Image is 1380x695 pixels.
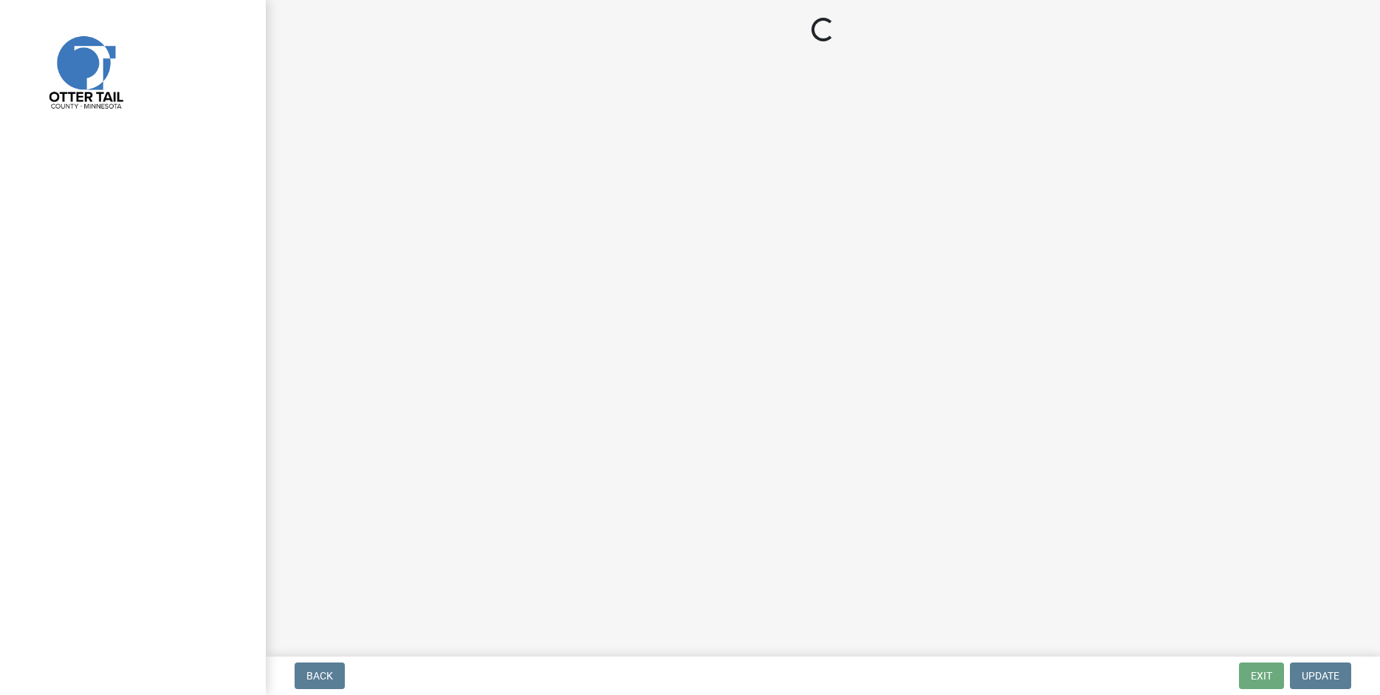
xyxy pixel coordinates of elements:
[1239,663,1284,689] button: Exit
[30,16,140,126] img: Otter Tail County, Minnesota
[306,670,333,682] span: Back
[1290,663,1351,689] button: Update
[295,663,345,689] button: Back
[1302,670,1339,682] span: Update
